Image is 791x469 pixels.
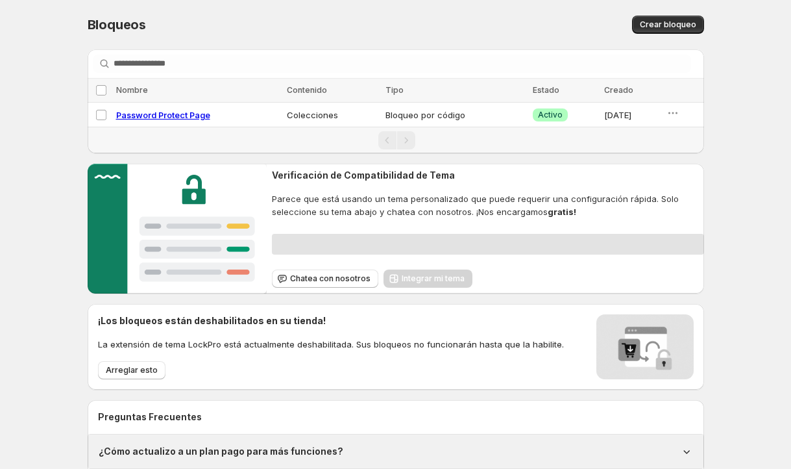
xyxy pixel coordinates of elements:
span: Chatea con nosotros [290,273,371,284]
img: Customer support [88,164,267,294]
span: Activo [538,110,563,120]
h2: Preguntas Frecuentes [98,411,694,424]
td: [DATE] [600,103,663,127]
h2: Verificación de Compatibilidad de Tema [272,169,703,182]
button: Chatea con nosotros [272,270,378,288]
span: Arreglar esto [106,365,158,375]
span: Creado [604,85,633,95]
img: Locks disabled [596,314,694,379]
span: Tipo [385,85,404,95]
span: Estado [533,85,559,95]
span: Parece que está usando un tema personalizado que puede requerir una configuración rápida. Solo se... [272,192,703,218]
span: Bloqueos [88,17,146,32]
span: Nombre [116,85,148,95]
h1: ¿Cómo actualizo a un plan pago para más funciones? [99,445,343,458]
button: Arreglar esto [98,361,165,379]
nav: Paginación [88,127,704,153]
strong: gratis! [548,207,576,217]
td: Bloqueo por código [382,103,528,127]
p: La extensión de tema LockPro está actualmente deshabilitada. Sus bloqueos no funcionarán hasta qu... [98,338,564,351]
h2: ¡Los bloqueos están deshabilitados en su tienda! [98,314,564,327]
a: Password Protect Page [116,110,210,120]
td: Colecciones [283,103,382,127]
button: Crear bloqueo [632,16,704,34]
span: Crear bloqueo [640,19,696,30]
span: Contenido [287,85,327,95]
